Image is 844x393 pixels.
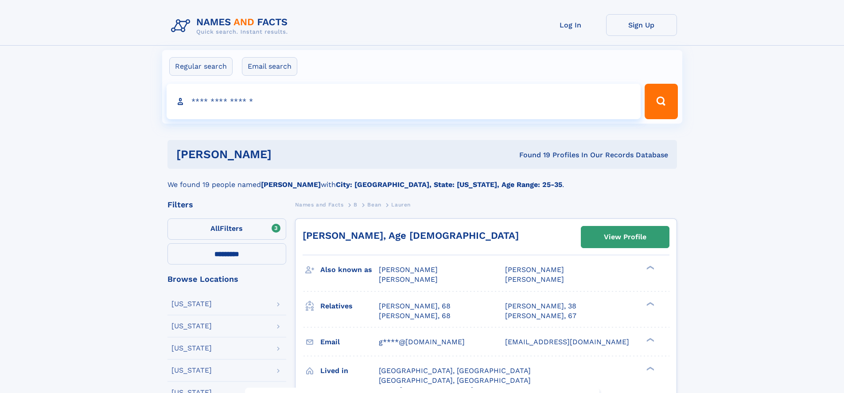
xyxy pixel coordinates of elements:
[644,265,655,271] div: ❯
[367,202,381,208] span: Bean
[167,218,286,240] label: Filters
[295,199,344,210] a: Names and Facts
[379,301,451,311] a: [PERSON_NAME], 68
[395,150,668,160] div: Found 19 Profiles In Our Records Database
[604,227,646,247] div: View Profile
[354,199,358,210] a: B
[167,275,286,283] div: Browse Locations
[171,300,212,307] div: [US_STATE]
[171,367,212,374] div: [US_STATE]
[505,275,564,284] span: [PERSON_NAME]
[379,376,531,385] span: [GEOGRAPHIC_DATA], [GEOGRAPHIC_DATA]
[505,311,576,321] a: [PERSON_NAME], 67
[379,275,438,284] span: [PERSON_NAME]
[320,363,379,378] h3: Lived in
[645,84,677,119] button: Search Button
[379,366,531,375] span: [GEOGRAPHIC_DATA], [GEOGRAPHIC_DATA]
[176,149,396,160] h1: [PERSON_NAME]
[354,202,358,208] span: B
[644,337,655,342] div: ❯
[171,323,212,330] div: [US_STATE]
[320,335,379,350] h3: Email
[535,14,606,36] a: Log In
[581,226,669,248] a: View Profile
[261,180,321,189] b: [PERSON_NAME]
[379,265,438,274] span: [PERSON_NAME]
[606,14,677,36] a: Sign Up
[167,201,286,209] div: Filters
[391,202,411,208] span: Lauren
[167,84,641,119] input: search input
[505,338,629,346] span: [EMAIL_ADDRESS][DOMAIN_NAME]
[320,299,379,314] h3: Relatives
[242,57,297,76] label: Email search
[367,199,381,210] a: Bean
[210,224,220,233] span: All
[336,180,562,189] b: City: [GEOGRAPHIC_DATA], State: [US_STATE], Age Range: 25-35
[505,301,576,311] a: [PERSON_NAME], 38
[167,14,295,38] img: Logo Names and Facts
[169,57,233,76] label: Regular search
[171,345,212,352] div: [US_STATE]
[505,265,564,274] span: [PERSON_NAME]
[167,169,677,190] div: We found 19 people named with .
[644,366,655,371] div: ❯
[644,301,655,307] div: ❯
[320,262,379,277] h3: Also known as
[303,230,519,241] a: [PERSON_NAME], Age [DEMOGRAPHIC_DATA]
[379,311,451,321] a: [PERSON_NAME], 68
